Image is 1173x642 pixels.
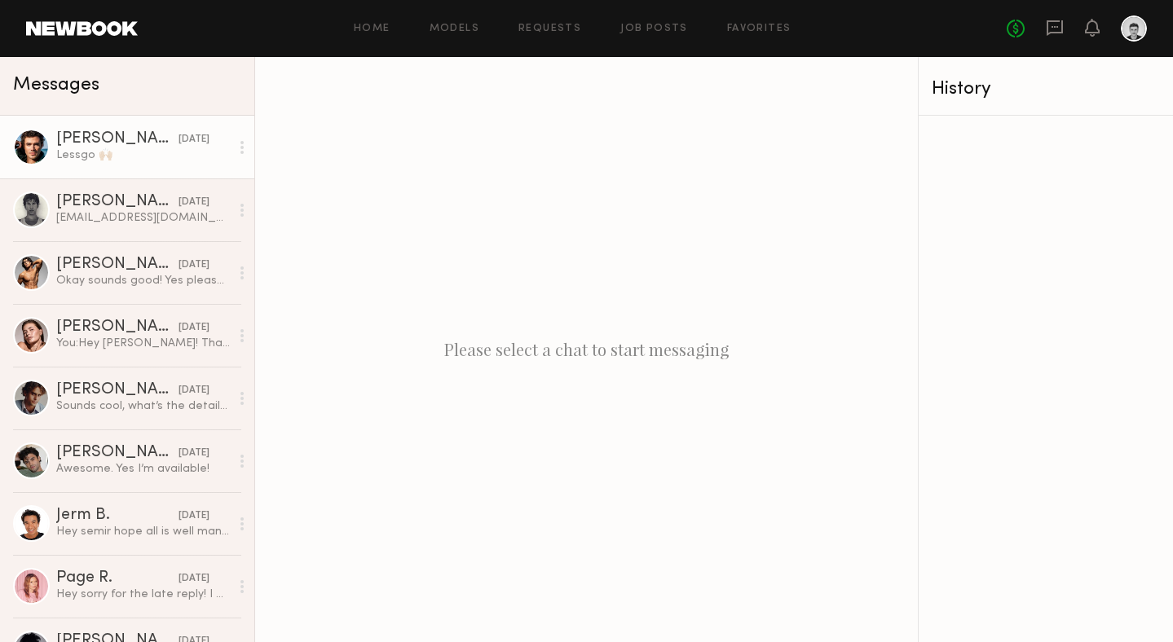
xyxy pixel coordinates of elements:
div: Please select a chat to start messaging [255,57,918,642]
div: [DATE] [179,508,209,524]
div: Page R. [56,570,179,587]
div: [DATE] [179,383,209,398]
a: Favorites [727,24,792,34]
a: Requests [518,24,581,34]
div: Jerm B. [56,508,179,524]
div: Hey semir hope all is well man Just checking in to see if you have any shoots coming up. Since we... [56,524,230,539]
div: [PERSON_NAME] [56,257,179,273]
div: Okay sounds good! Yes please let me know soon as you can if you’ll be booking me so i can get a c... [56,273,230,288]
a: Job Posts [620,24,688,34]
div: [DATE] [179,320,209,336]
div: Hey sorry for the late reply! I was out of town working. If you have any other upcoming projects ... [56,587,230,602]
span: Messages [13,76,99,95]
div: [DATE] [179,446,209,461]
div: [DATE] [179,195,209,210]
div: [EMAIL_ADDRESS][DOMAIN_NAME] [56,210,230,226]
div: [DATE] [179,132,209,147]
a: Home [354,24,390,34]
div: History [932,80,1160,99]
div: Awesome. Yes I’m available! [56,461,230,477]
div: [DATE] [179,571,209,587]
div: [PERSON_NAME] [56,319,179,336]
div: Lessgo 🙌🏼 [56,147,230,163]
a: Models [430,24,479,34]
div: [DATE] [179,257,209,273]
div: [PERSON_NAME] [56,194,179,210]
div: [PERSON_NAME] [56,445,179,461]
div: [PERSON_NAME] [56,131,179,147]
div: You: Hey [PERSON_NAME]! Thanks for sending over your email, i'll have a call sheet sent out later... [56,336,230,351]
div: [PERSON_NAME] [56,382,179,398]
div: Sounds cool, what’s the details ? [56,398,230,414]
